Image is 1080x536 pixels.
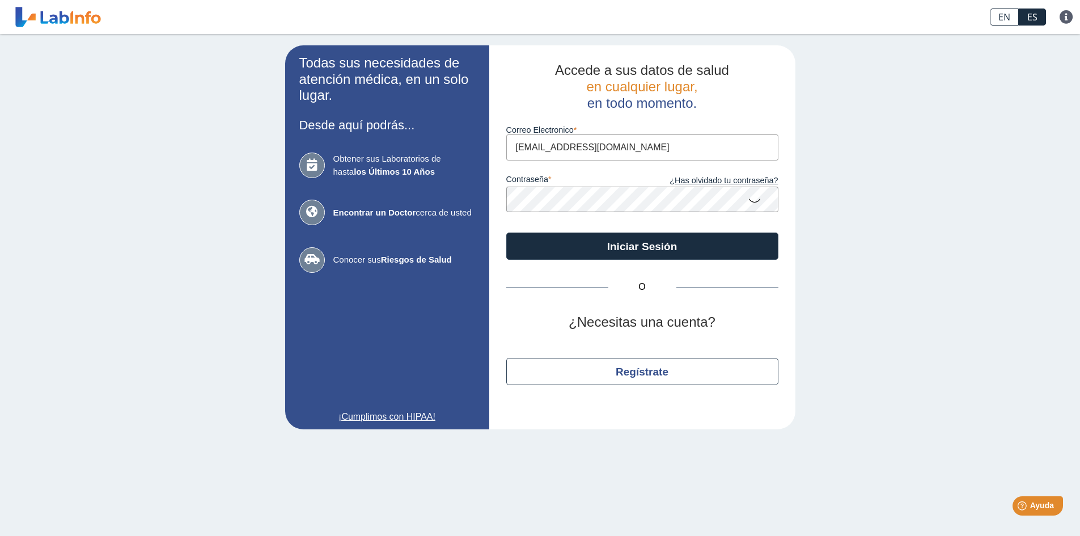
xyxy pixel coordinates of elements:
[506,358,778,385] button: Regístrate
[608,280,676,294] span: O
[587,95,697,111] span: en todo momento.
[299,118,475,132] h3: Desde aquí podrás...
[586,79,697,94] span: en cualquier lugar,
[1019,9,1046,26] a: ES
[506,125,778,134] label: Correo Electronico
[299,410,475,424] a: ¡Cumplimos con HIPAA!
[506,233,778,260] button: Iniciar Sesión
[979,492,1068,524] iframe: Help widget launcher
[299,55,475,104] h2: Todas sus necesidades de atención médica, en un solo lugar.
[506,175,642,187] label: contraseña
[990,9,1019,26] a: EN
[381,255,452,264] b: Riesgos de Salud
[642,175,778,187] a: ¿Has olvidado tu contraseña?
[333,254,475,267] span: Conocer sus
[333,208,416,217] b: Encontrar un Doctor
[333,206,475,220] span: cerca de usted
[506,314,778,331] h2: ¿Necesitas una cuenta?
[555,62,729,78] span: Accede a sus datos de salud
[333,153,475,178] span: Obtener sus Laboratorios de hasta
[354,167,435,176] b: los Últimos 10 Años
